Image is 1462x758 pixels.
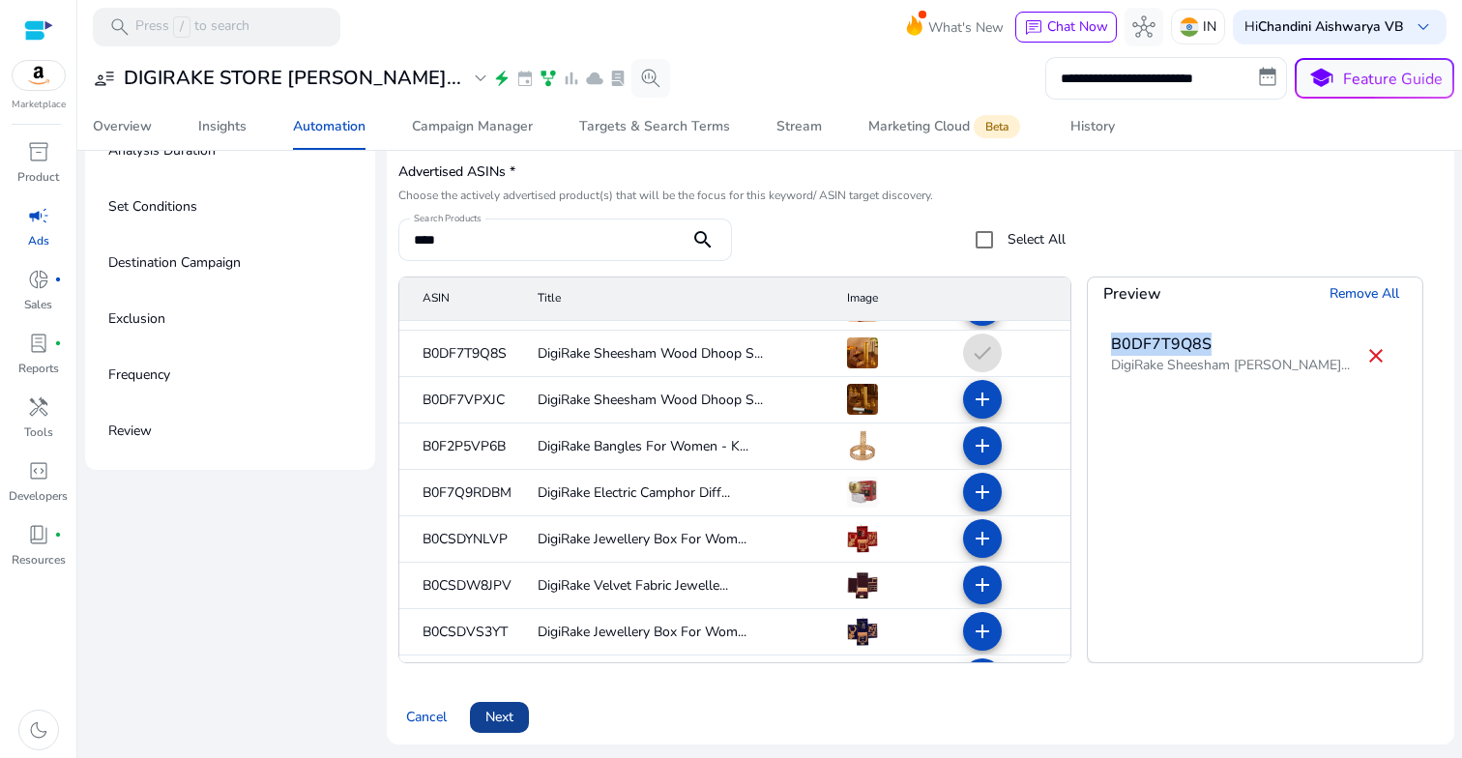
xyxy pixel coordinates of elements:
b: Chandini Aishwarya VB [1258,17,1404,36]
mat-icon: add [971,388,994,411]
button: hub [1125,8,1163,46]
span: donut_small [27,268,50,291]
span: keyboard_arrow_down [1412,15,1435,39]
div: Automation [293,120,365,133]
span: hub [1132,15,1155,39]
h4: Preview [1103,285,1161,304]
div: Marketing Cloud [868,119,1024,134]
p: Analysis Duration [108,135,216,166]
mat-header-cell: Image [832,277,947,321]
span: fiber_manual_record [54,276,62,283]
span: handyman [27,395,50,419]
h3: DIGIRAKE STORE [PERSON_NAME]... [124,67,461,90]
mat-cell: B0F2P5VP6B [399,423,522,470]
span: / [173,16,190,38]
p: Product [17,168,59,186]
mat-icon: add [971,527,994,550]
mat-cell: DigiRake Bangles For Women - K... [522,423,832,470]
span: code_blocks [27,459,50,482]
span: lab_profile [27,332,50,355]
span: event [515,69,535,88]
mat-icon: add [971,620,994,643]
mat-label: Search Products [414,212,482,225]
div: Insights [198,120,247,133]
span: cloud [585,69,604,88]
img: amazon.svg [13,61,65,90]
mat-cell: B0CSDVS3YT [399,609,522,656]
p: Marketplace [12,98,66,112]
img: DigiRake Sheesham Wood Dhoop Stand & Stainless Steel Agarbatti Stand Combo | Pooja Items for Deco... [847,337,878,368]
span: Chat Now [1047,17,1108,36]
mat-header-cell: ASIN [399,277,522,321]
span: Next [485,707,513,727]
mat-cell: B0F7Q9RDBM [399,470,522,516]
p: Set Conditions [108,191,197,222]
span: fiber_manual_record [54,339,62,347]
mat-cell: DigiRake Jewellery Box For Wom... [522,516,832,563]
span: fiber_manual_record [54,531,62,539]
span: Beta [974,115,1020,138]
span: What's New [928,11,1004,44]
p: Destination Campaign [108,248,241,278]
mat-cell: B0CSDYNLVP [399,516,522,563]
button: Next [470,702,529,733]
label: Select All [1004,229,1066,249]
button: schoolFeature Guide [1295,58,1454,99]
span: dark_mode [27,718,50,742]
div: Overview [93,120,152,133]
span: book_4 [27,523,50,546]
div: Campaign Manager [412,120,533,133]
img: DigiRake Jewellery Box For Women with Lock - Jewellery Organisers Box | 12x8 Inch Jewellery Stora... [847,523,878,554]
p: Press to search [135,16,249,38]
img: DigiRake Jewellery Box For Women with Lock - Jewellery Organisers Box | 12x8 Inch Jewellery Stora... [847,616,878,647]
img: DigiRake Electric Camphor Diffuser for Home Fragrance - Kapoor Dani | Aroma Burner with Night Lam... [847,477,878,508]
span: bar_chart [562,69,581,88]
div: B0DF7T9Q8S [1111,333,1350,356]
p: Tools [24,423,53,441]
mat-cell: DigiRake Sheesham Wood Dhoop S... [522,331,832,377]
img: DigiRake Bangles For Women - Kada Set For Girls | Stylish & Fancy Jewellery Set | Gift For Women,... [847,430,878,461]
p: Resources [12,551,66,568]
h5: Advertised ASINs * [398,164,1066,181]
mat-cell: DigiRake Electric Camphor Diff... [522,470,832,516]
span: search [108,15,132,39]
p: Hi [1244,20,1404,34]
button: search_insights [631,59,670,98]
p: Reports [18,360,59,377]
p: Exclusion [108,304,165,335]
mat-cell: DigiRake Sheesham Wood Dhoop S... [522,377,832,423]
button: chatChat Now [1015,12,1117,43]
span: chat [1024,18,1043,38]
div: DigiRake Sheesham [PERSON_NAME]... [1111,356,1350,375]
mat-cell: B0DF7T9Q8S [399,331,522,377]
span: Remove All [1330,283,1399,304]
span: school [1307,65,1335,93]
div: History [1070,120,1115,133]
span: electric_bolt [492,69,512,88]
div: Targets & Search Terms [579,120,730,133]
p: Sales [24,296,52,313]
span: Cancel [406,707,447,727]
mat-cell: DigiRake Velvet Fabric Jewelle... [522,563,832,609]
mat-icon: add [971,573,994,597]
button: Remove All [1322,278,1407,309]
mat-icon: search [680,228,726,251]
img: DigiRake Velvet Fabric Jewellery Box For Women with Lock - Jewellery Organisers Box|12x8 Inch Jew... [847,569,878,600]
span: inventory_2 [27,140,50,163]
span: user_attributes [93,67,116,90]
img: DigiRake Sheesham Wood Dhoop Stand & Stainless Steel Agarbatti Stand Combo | Pooja Items for Deco... [847,384,878,415]
mat-cell: B0DF7VPXJC [399,377,522,423]
span: family_history [539,69,558,88]
span: expand_more [469,67,492,90]
p: Developers [9,487,68,505]
button: Cancel [398,702,454,733]
span: campaign [27,204,50,227]
p: Choose the actively advertised product(s) that will be the focus for this keyword/ ASIN target di... [398,188,1066,203]
mat-cell: B0CSDWB8NR [399,656,522,702]
span: lab_profile [608,69,628,88]
p: Frequency [108,360,170,391]
mat-header-cell: Title [522,277,832,321]
span: search_insights [639,67,662,90]
img: in.svg [1180,17,1199,37]
p: Feature Guide [1343,68,1443,91]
